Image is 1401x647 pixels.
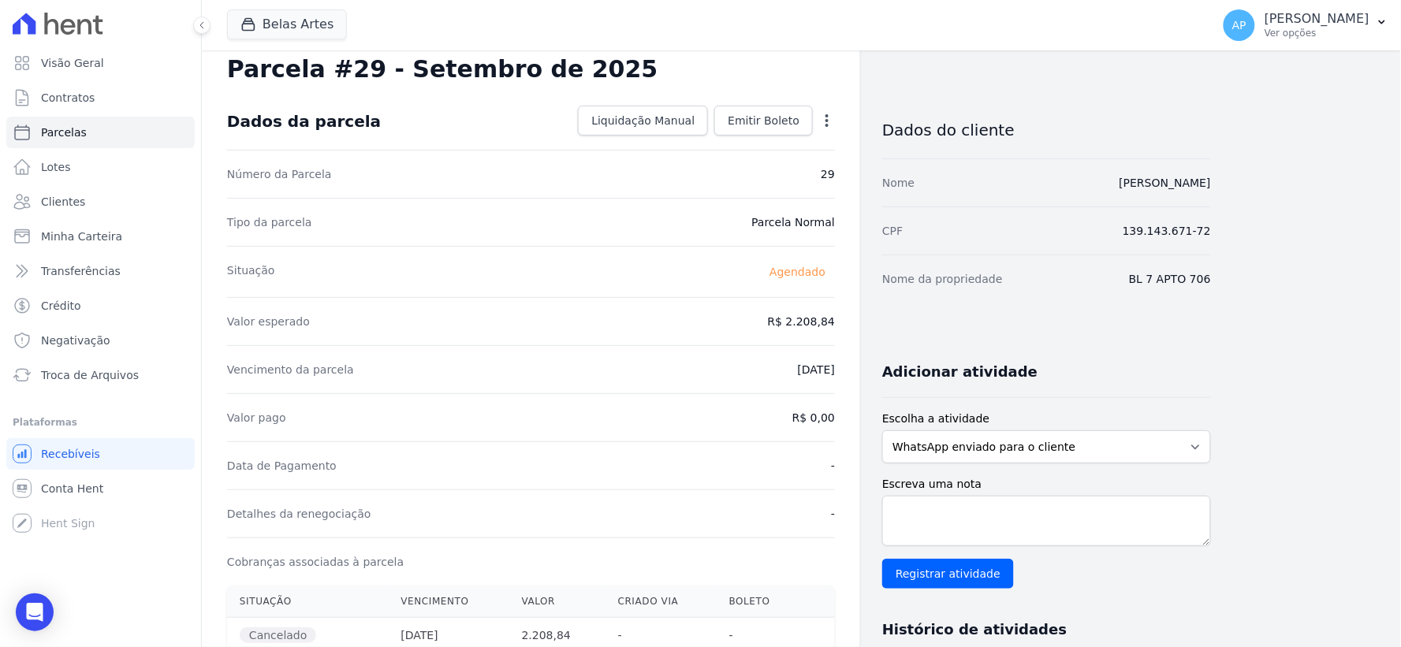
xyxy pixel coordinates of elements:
div: Open Intercom Messenger [16,593,54,631]
span: Contratos [41,90,95,106]
a: Conta Hent [6,473,195,504]
a: Transferências [6,255,195,287]
span: Crédito [41,298,81,314]
dt: Valor pago [227,410,286,426]
a: Parcelas [6,117,195,148]
label: Escreva uma nota [882,476,1211,493]
span: Transferências [41,263,121,279]
dd: 139.143.671-72 [1123,223,1211,239]
span: Clientes [41,194,85,210]
dt: Cobranças associadas à parcela [227,554,404,570]
dd: R$ 0,00 [792,410,835,426]
a: Liquidação Manual [578,106,708,136]
button: Belas Artes [227,9,347,39]
a: Minha Carteira [6,221,195,252]
a: Clientes [6,186,195,218]
dt: Situação [227,262,275,281]
span: Conta Hent [41,481,103,496]
dd: R$ 2.208,84 [768,314,835,329]
span: Recebíveis [41,446,100,462]
label: Escolha a atividade [882,411,1211,427]
th: Criado via [605,586,717,618]
span: Liquidação Manual [591,113,695,128]
a: Emitir Boleto [714,106,813,136]
dt: Detalhes da renegociação [227,506,371,522]
span: Parcelas [41,125,87,140]
span: Minha Carteira [41,229,122,244]
h3: Histórico de atividades [882,620,1067,639]
dt: Valor esperado [227,314,310,329]
dt: Tipo da parcela [227,214,312,230]
span: Negativação [41,333,110,348]
span: Cancelado [240,627,316,643]
dt: Vencimento da parcela [227,362,354,377]
dt: Data de Pagamento [227,458,337,474]
dd: BL 7 APTO 706 [1129,271,1211,287]
span: Troca de Arquivos [41,367,139,383]
dd: 29 [821,166,835,182]
th: Valor [509,586,605,618]
a: Negativação [6,325,195,356]
p: [PERSON_NAME] [1265,11,1369,27]
h3: Adicionar atividade [882,363,1038,381]
button: AP [PERSON_NAME] Ver opções [1211,3,1401,47]
a: [PERSON_NAME] [1120,177,1211,189]
div: Plataformas [13,413,188,432]
th: Vencimento [388,586,509,618]
a: Crédito [6,290,195,322]
th: Situação [227,586,388,618]
span: Emitir Boleto [728,113,799,128]
dt: Nome da propriedade [882,271,1003,287]
a: Contratos [6,82,195,113]
a: Troca de Arquivos [6,359,195,391]
h2: Parcela #29 - Setembro de 2025 [227,55,658,84]
span: Visão Geral [41,55,104,71]
a: Recebíveis [6,438,195,470]
span: Agendado [760,262,835,281]
dt: Número da Parcela [227,166,332,182]
span: Lotes [41,159,71,175]
dd: Parcela Normal [751,214,835,230]
dt: Nome [882,175,915,191]
dd: [DATE] [798,362,835,377]
dd: - [831,458,835,474]
input: Registrar atividade [882,559,1014,589]
dt: CPF [882,223,903,239]
a: Lotes [6,151,195,183]
h3: Dados do cliente [882,121,1211,139]
th: Boleto [717,586,803,618]
dd: - [831,506,835,522]
div: Dados da parcela [227,112,381,131]
span: AP [1232,20,1246,31]
p: Ver opções [1265,27,1369,39]
a: Visão Geral [6,47,195,79]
